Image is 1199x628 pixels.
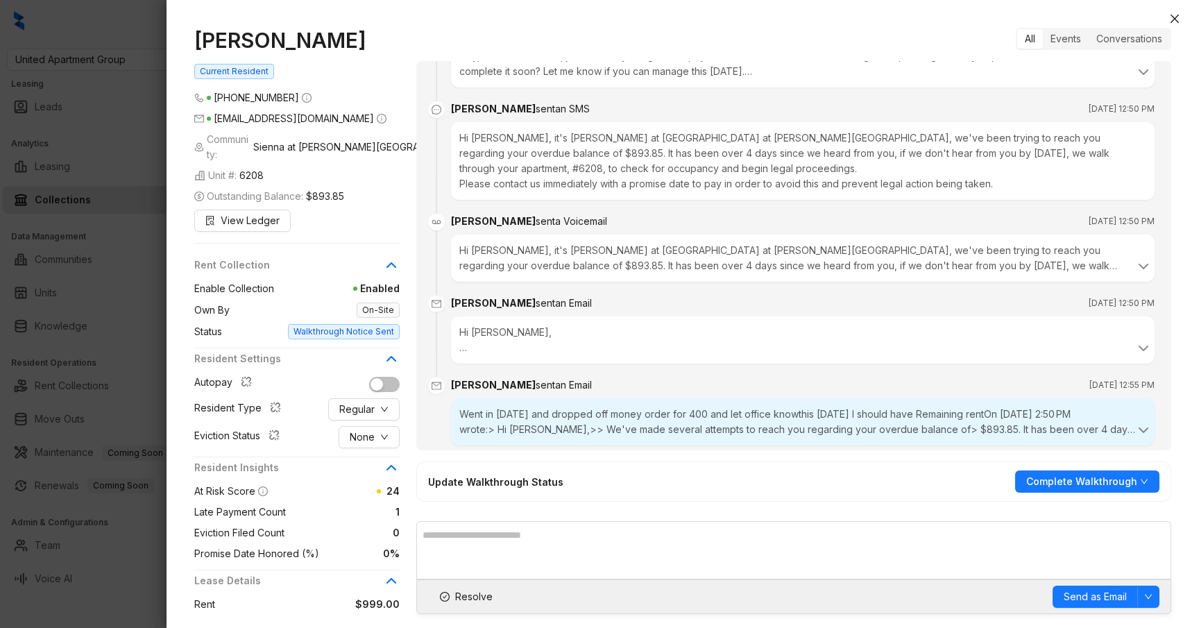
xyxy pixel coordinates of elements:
span: info-circle [377,114,386,124]
span: 6208 [239,168,264,183]
div: Went in [DATE] and dropped off money order for 400 and let office knowthis [DATE] I should have R... [459,407,1146,437]
span: Promise Date Honored (%) [194,546,319,561]
div: Hey, [PERSON_NAME], just a friendly nudge. Your payment of $Total Balance Outstanding is still pe... [459,49,1146,79]
span: [PHONE_NUMBER] [214,92,299,103]
img: building-icon [194,170,205,181]
span: info-circle [302,93,312,103]
img: building-icon [194,142,204,153]
span: Eviction Filed Count [194,525,284,541]
span: file-search [205,216,215,226]
span: Status [194,324,222,339]
span: Current Resident [194,64,274,79]
span: Resolve [455,589,493,604]
span: 1 [286,504,400,520]
span: Outstanding Balance: [194,189,344,204]
span: dollar [194,192,204,201]
span: Enabled [274,281,400,296]
span: Lease Details [194,573,383,588]
span: [DATE] 12:50 PM [1089,214,1155,228]
div: Rent Collection [194,257,400,281]
span: Walkthrough Notice Sent [288,324,400,339]
img: Voicemail Icon [428,214,445,230]
h1: [PERSON_NAME] [194,28,400,53]
div: Events [1043,29,1089,49]
span: Rent [194,597,215,612]
span: Resident Settings [194,351,383,366]
div: Resident Type [194,400,287,418]
div: All [1017,29,1043,49]
div: Resident Settings [194,351,400,375]
div: Conversations [1089,29,1170,49]
span: mail [428,377,445,394]
div: segmented control [1016,28,1171,50]
span: down [380,405,389,414]
span: down [1144,593,1153,601]
span: info-circle [258,486,268,496]
span: check-circle [440,592,450,602]
span: Regular [339,402,375,417]
span: None [350,430,375,445]
span: [DATE] 12:50 PM [1089,102,1155,116]
button: Close [1166,10,1183,27]
span: View Ledger [221,213,280,228]
span: 0 [284,525,400,541]
span: Late Payment Count [194,504,286,520]
span: Resident Insights [194,460,383,475]
span: $999.00 [215,597,400,612]
div: Resident Insights [194,460,400,484]
span: Rent Collection [194,257,383,273]
div: Lease Details [194,573,400,597]
span: Community: [194,132,439,162]
div: wrote:> Hi [PERSON_NAME],>> We've made several attempts to reach you regarding your overdue balan... [459,422,1139,437]
span: mail [428,296,445,312]
span: sent an Email [536,379,592,391]
span: Own By [194,303,230,318]
span: 24 [386,485,400,497]
span: [EMAIL_ADDRESS][DOMAIN_NAME] [214,112,374,124]
span: 0% [319,546,400,561]
div: Eviction Status [194,428,285,446]
span: phone [194,93,204,103]
span: [DATE] 12:55 PM [1089,378,1155,392]
span: close [1169,13,1180,24]
span: Complete Walkthrough [1026,474,1137,489]
span: Send as Email [1064,589,1127,604]
div: Hi [PERSON_NAME], it's [PERSON_NAME] at [GEOGRAPHIC_DATA] at [PERSON_NAME][GEOGRAPHIC_DATA], we'v... [459,243,1146,273]
div: [PERSON_NAME] [451,296,592,311]
button: Nonedown [339,426,400,448]
div: [PERSON_NAME] [451,101,590,117]
div: Autopay [194,375,257,393]
span: [DATE] 12:50 PM [1089,296,1155,310]
button: Resolve [428,586,504,608]
button: Regulardown [328,398,400,421]
span: down [1140,477,1148,486]
span: At Risk Score [194,485,255,497]
span: sent an Email [536,297,592,309]
div: Hi [PERSON_NAME], We've made several attempts to reach you regarding your overdue balance of $893... [459,325,1146,355]
span: down [380,433,389,441]
span: Enable Collection [194,281,274,296]
span: On-Site [357,303,400,318]
span: Sienna at [PERSON_NAME][GEOGRAPHIC_DATA] [253,139,439,155]
button: Complete Walkthroughdown [1015,470,1159,493]
div: Hi [PERSON_NAME], it's [PERSON_NAME] at [GEOGRAPHIC_DATA] at [PERSON_NAME][GEOGRAPHIC_DATA], we'v... [451,122,1155,200]
div: [PERSON_NAME] [451,214,607,229]
div: [PERSON_NAME] [451,377,592,393]
span: sent a Voicemail [536,215,607,227]
span: Unit #: [194,168,264,183]
span: $893.85 [306,189,344,204]
span: sent an SMS [536,103,590,114]
button: Send as Email [1053,586,1138,608]
span: mail [194,114,204,124]
button: View Ledger [194,210,291,232]
span: message [428,101,445,118]
div: Update Walkthrough Status [428,475,563,489]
